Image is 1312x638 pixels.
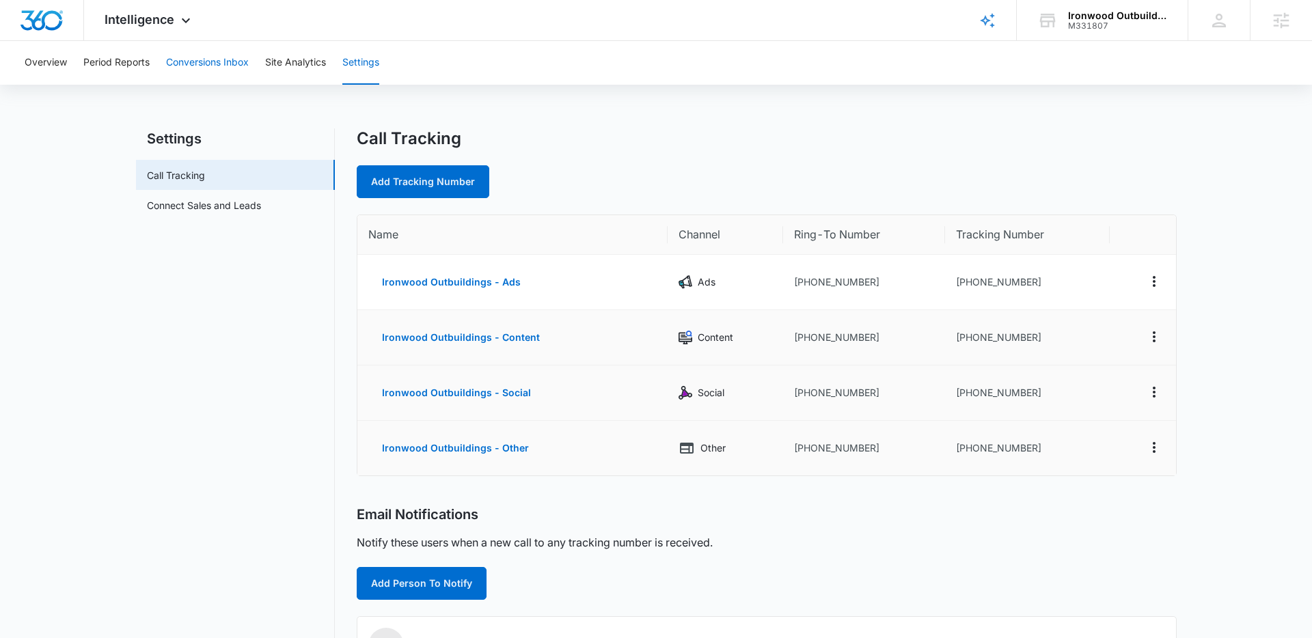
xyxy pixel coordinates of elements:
[357,128,461,149] h1: Call Tracking
[945,255,1110,310] td: [PHONE_NUMBER]
[368,321,553,354] button: Ironwood Outbuildings - Content
[783,421,945,475] td: [PHONE_NUMBER]
[679,331,692,344] img: Content
[1068,21,1168,31] div: account id
[1068,10,1168,21] div: account name
[368,376,545,409] button: Ironwood Outbuildings - Social
[83,41,150,85] button: Period Reports
[357,165,489,198] a: Add Tracking Number
[342,41,379,85] button: Settings
[679,386,692,400] img: Social
[136,128,335,149] h2: Settings
[783,215,945,255] th: Ring-To Number
[698,330,733,345] p: Content
[357,567,487,600] button: Add Person To Notify
[783,310,945,365] td: [PHONE_NUMBER]
[945,365,1110,421] td: [PHONE_NUMBER]
[1143,436,1165,458] button: Actions
[1143,381,1165,403] button: Actions
[105,12,174,27] span: Intelligence
[1143,326,1165,348] button: Actions
[166,41,249,85] button: Conversions Inbox
[945,215,1110,255] th: Tracking Number
[668,215,782,255] th: Channel
[25,41,67,85] button: Overview
[357,534,713,551] p: Notify these users when a new call to any tracking number is received.
[700,441,726,456] p: Other
[679,275,692,289] img: Ads
[1143,271,1165,292] button: Actions
[147,168,205,182] a: Call Tracking
[368,266,534,299] button: Ironwood Outbuildings - Ads
[368,432,543,464] button: Ironwood Outbuildings - Other
[945,421,1110,475] td: [PHONE_NUMBER]
[945,310,1110,365] td: [PHONE_NUMBER]
[698,385,724,400] p: Social
[783,255,945,310] td: [PHONE_NUMBER]
[147,198,261,212] a: Connect Sales and Leads
[265,41,326,85] button: Site Analytics
[357,506,478,523] h2: Email Notifications
[698,275,715,290] p: Ads
[783,365,945,421] td: [PHONE_NUMBER]
[357,215,668,255] th: Name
